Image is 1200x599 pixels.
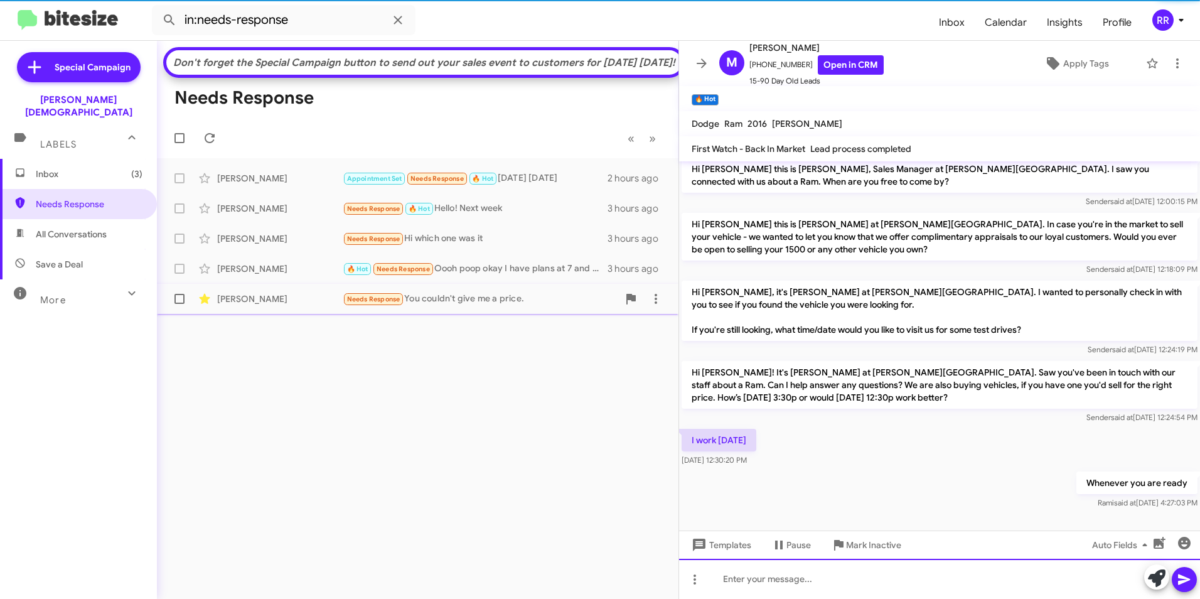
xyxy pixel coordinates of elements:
small: 🔥 Hot [692,94,719,105]
div: 2 hours ago [608,172,668,185]
span: (3) [131,168,142,180]
span: Appointment Set [347,175,402,183]
div: [PERSON_NAME] [217,232,343,245]
span: » [649,131,656,146]
span: [PERSON_NAME] [772,118,842,129]
span: said at [1111,413,1133,422]
span: Dodge [692,118,719,129]
span: said at [1110,197,1132,206]
span: [DATE] 12:30:20 PM [682,455,747,465]
span: Sender [DATE] 12:00:15 PM [1086,197,1197,206]
span: Needs Response [36,198,142,210]
span: 🔥 Hot [472,175,493,183]
button: Templates [679,534,761,556]
div: 3 hours ago [608,202,668,215]
span: 15-90 Day Old Leads [749,75,884,87]
a: Profile [1093,4,1142,41]
span: Inbox [36,168,142,180]
span: « [628,131,635,146]
div: You couldn't give me a price. [343,292,618,306]
span: Apply Tags [1063,52,1109,75]
span: First Watch - Back In Market [692,143,805,154]
div: 3 hours ago [608,262,668,275]
span: [PHONE_NUMBER] [749,55,884,75]
span: Needs Response [377,265,430,273]
button: Apply Tags [1012,52,1140,75]
span: Sender [DATE] 12:24:54 PM [1086,413,1197,422]
button: Mark Inactive [821,534,911,556]
span: Needs Response [410,175,464,183]
div: Hello! Next week [343,202,608,216]
div: Don't forget the Special Campaign button to send out your sales event to customers for [DATE] [DA... [173,57,676,69]
a: Open in CRM [818,55,884,75]
span: 🔥 Hot [347,265,368,273]
span: said at [1114,498,1136,507]
span: Needs Response [347,205,400,213]
span: Auto Fields [1092,534,1152,556]
div: [PERSON_NAME] [217,172,343,185]
span: Needs Response [347,235,400,243]
button: Next [641,126,663,151]
span: 🔥 Hot [409,205,430,213]
p: Hi [PERSON_NAME]! It's [PERSON_NAME] at [PERSON_NAME][GEOGRAPHIC_DATA]. Saw you've been in touch ... [682,361,1197,409]
p: Whenever you are ready [1076,472,1197,494]
h1: Needs Response [174,88,314,108]
button: Previous [620,126,642,151]
button: Pause [761,534,821,556]
span: Sender [DATE] 12:24:19 PM [1088,345,1197,354]
span: 2016 [747,118,767,129]
span: Save a Deal [36,258,83,271]
nav: Page navigation example [621,126,663,151]
span: Mark Inactive [846,534,901,556]
div: [PERSON_NAME] [217,202,343,215]
span: Lead process completed [810,143,911,154]
span: M [726,53,737,73]
span: said at [1112,345,1134,354]
div: [PERSON_NAME] [217,262,343,275]
span: Special Campaign [55,61,131,73]
div: Hi which one was it [343,232,608,246]
input: Search [152,5,415,35]
span: All Conversations [36,228,107,240]
span: said at [1111,264,1133,274]
button: Auto Fields [1082,534,1162,556]
p: Hi [PERSON_NAME] this is [PERSON_NAME], Sales Manager at [PERSON_NAME][GEOGRAPHIC_DATA]. I saw yo... [682,158,1197,193]
span: Pause [786,534,811,556]
a: Calendar [975,4,1037,41]
div: 3 hours ago [608,232,668,245]
p: I work [DATE] [682,429,756,451]
span: [PERSON_NAME] [749,40,884,55]
span: More [40,294,66,306]
div: [DATE] [DATE] [343,171,608,186]
a: Insights [1037,4,1093,41]
span: Templates [689,534,751,556]
div: RR [1152,9,1174,31]
span: Needs Response [347,295,400,303]
div: Oooh poop okay I have plans at 7 and get off at 4 [343,262,608,276]
button: RR [1142,9,1186,31]
p: Hi [PERSON_NAME], it's [PERSON_NAME] at [PERSON_NAME][GEOGRAPHIC_DATA]. I wanted to personally ch... [682,281,1197,341]
p: Hi [PERSON_NAME] this is [PERSON_NAME] at [PERSON_NAME][GEOGRAPHIC_DATA]. In case you're in the m... [682,213,1197,261]
div: [PERSON_NAME] [217,293,343,305]
a: Special Campaign [17,52,141,82]
a: Inbox [929,4,975,41]
span: Sender [DATE] 12:18:09 PM [1086,264,1197,274]
span: Rami [DATE] 4:27:03 PM [1098,498,1197,507]
span: Ram [724,118,742,129]
span: Labels [40,139,77,150]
